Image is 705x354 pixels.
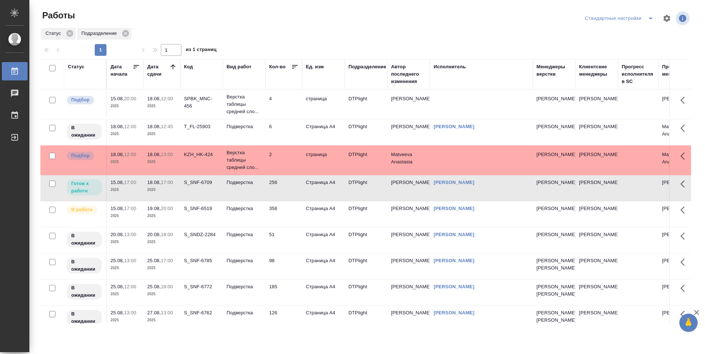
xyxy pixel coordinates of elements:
td: [PERSON_NAME] [387,279,430,305]
span: 🙏 [682,315,695,330]
p: 25.08, [147,258,161,263]
p: 2025 [111,212,140,220]
td: Страница А4 [302,201,345,227]
p: [PERSON_NAME] [536,123,572,130]
a: [PERSON_NAME] [434,206,474,211]
td: страница [302,91,345,117]
p: 2025 [111,317,140,324]
td: [PERSON_NAME] [575,175,618,201]
button: Здесь прячутся важные кнопки [676,279,694,297]
p: 25.08, [147,284,161,289]
p: 2025 [147,158,177,166]
td: [PERSON_NAME] [387,253,430,279]
a: [PERSON_NAME] [434,124,474,129]
p: 2025 [111,186,140,194]
td: Страница А4 [302,175,345,201]
p: 13:00 [124,232,136,237]
button: Здесь прячутся важные кнопки [676,175,694,193]
p: В работе [71,206,93,213]
button: Здесь прячутся важные кнопки [676,147,694,165]
td: DTPlight [345,227,387,253]
p: [PERSON_NAME] [536,95,572,102]
td: [PERSON_NAME] [387,175,430,201]
p: [PERSON_NAME] [536,151,572,158]
p: Готов к работе [71,180,97,195]
p: [PERSON_NAME], [PERSON_NAME] [536,283,572,298]
p: 15.08, [111,96,124,101]
div: Кол-во [269,63,286,71]
div: Статус [68,63,84,71]
p: 12:00 [124,152,136,157]
p: Подверстка [227,283,262,290]
p: Подбор [71,96,90,104]
button: 🙏 [679,314,698,332]
td: 2 [265,147,302,173]
td: [PERSON_NAME] [658,175,701,201]
td: 4 [265,91,302,117]
p: Подразделение [82,30,119,37]
td: Matveeva Anastasia [658,147,701,173]
td: 356 [265,201,302,227]
td: [PERSON_NAME] [575,91,618,117]
a: [PERSON_NAME] [434,232,474,237]
button: Здесь прячутся важные кнопки [676,119,694,137]
p: 2025 [111,264,140,272]
p: [PERSON_NAME] [536,179,572,186]
button: Здесь прячутся важные кнопки [676,91,694,109]
a: [PERSON_NAME] [434,284,474,289]
p: 2025 [111,238,140,246]
td: DTPlight [345,253,387,279]
td: [PERSON_NAME] [658,306,701,331]
td: DTPlight [345,119,387,145]
td: [PERSON_NAME] [575,279,618,305]
p: 20:00 [124,96,136,101]
p: 13:00 [161,310,173,315]
div: Исполнитель назначен, приступать к работе пока рано [66,231,102,248]
p: [PERSON_NAME] [536,205,572,212]
td: 98 [265,253,302,279]
div: KZH_HK-424 [184,151,219,158]
button: Здесь прячутся важные кнопки [676,227,694,245]
p: 12:00 [124,124,136,129]
span: Работы [40,10,75,21]
p: Подверстка [227,309,262,317]
button: Здесь прячутся важные кнопки [676,201,694,219]
a: [PERSON_NAME] [434,310,474,315]
td: [PERSON_NAME] [387,119,430,145]
a: [PERSON_NAME] [434,180,474,185]
p: 2025 [147,102,177,110]
div: Дата сдачи [147,63,169,78]
p: 18.08, [147,124,161,129]
p: 15.08, [111,180,124,185]
div: S_SNF-6519 [184,205,219,212]
p: [PERSON_NAME] [536,231,572,238]
p: 2025 [147,186,177,194]
p: 17:00 [124,206,136,211]
p: Подбор [71,152,90,159]
p: 25.08, [111,258,124,263]
p: 13:00 [124,310,136,315]
div: Исполнитель назначен, приступать к работе пока рано [66,257,102,274]
div: Ед. изм [306,63,324,71]
p: Статус [46,30,64,37]
p: 13:00 [161,152,173,157]
div: Подразделение [77,28,131,40]
td: [PERSON_NAME] [575,227,618,253]
p: Подверстка [227,179,262,186]
td: 51 [265,227,302,253]
td: [PERSON_NAME] [575,119,618,145]
div: T_FL-25903 [184,123,219,130]
p: 19.08, [147,206,161,211]
td: DTPlight [345,201,387,227]
p: Подверстка [227,123,262,130]
td: DTPlight [345,91,387,117]
td: [PERSON_NAME] [658,279,701,305]
p: В ожидании [71,310,97,325]
p: 20:00 [161,206,173,211]
td: 256 [265,175,302,201]
div: S_SNF-6762 [184,309,219,317]
p: 12:45 [161,124,173,129]
div: SPBK_MNC-456 [184,95,219,110]
td: 126 [265,306,302,331]
div: Статус [41,28,76,40]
